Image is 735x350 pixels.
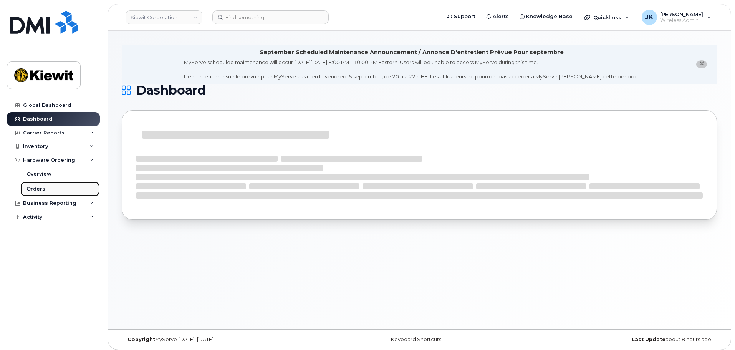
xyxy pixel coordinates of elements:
div: MyServe scheduled maintenance will occur [DATE][DATE] 8:00 PM - 10:00 PM Eastern. Users will be u... [184,59,639,80]
a: Keyboard Shortcuts [391,337,441,342]
span: Dashboard [136,85,206,96]
strong: Copyright [127,337,155,342]
strong: Last Update [632,337,665,342]
div: September Scheduled Maintenance Announcement / Annonce D'entretient Prévue Pour septembre [260,48,564,56]
button: close notification [696,60,707,68]
div: MyServe [DATE]–[DATE] [122,337,320,343]
div: about 8 hours ago [518,337,717,343]
iframe: Messenger Launcher [702,317,729,344]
